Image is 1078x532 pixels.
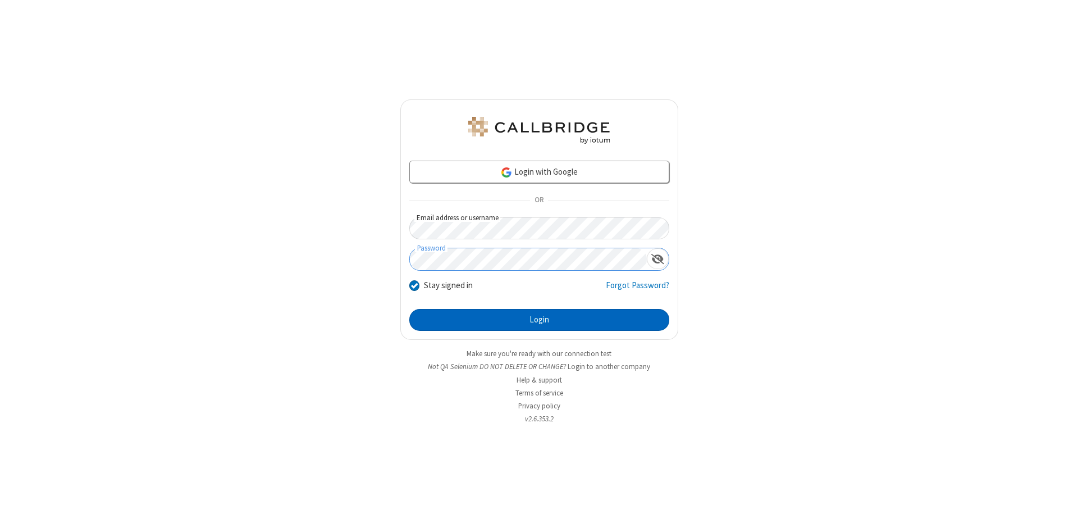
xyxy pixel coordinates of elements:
button: Login to another company [568,361,650,372]
label: Stay signed in [424,279,473,292]
a: Help & support [517,375,562,385]
a: Privacy policy [518,401,560,411]
img: QA Selenium DO NOT DELETE OR CHANGE [466,117,612,144]
li: Not QA Selenium DO NOT DELETE OR CHANGE? [400,361,678,372]
input: Password [410,248,647,270]
span: OR [530,193,548,208]
a: Terms of service [515,388,563,398]
img: google-icon.png [500,166,513,179]
input: Email address or username [409,217,669,239]
li: v2.6.353.2 [400,413,678,424]
a: Forgot Password? [606,279,669,301]
a: Make sure you're ready with our connection test [467,349,611,358]
div: Show password [647,248,669,269]
button: Login [409,309,669,331]
iframe: Chat [1050,503,1070,524]
a: Login with Google [409,161,669,183]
